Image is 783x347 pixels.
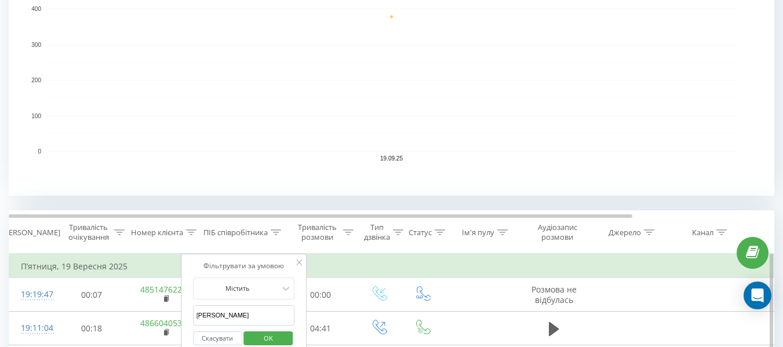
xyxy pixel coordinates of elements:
button: Скасувати [193,331,242,346]
td: 00:18 [56,312,128,345]
span: OK [252,329,285,347]
div: Канал [692,228,713,238]
td: 00:00 [285,278,357,312]
div: Тривалість очікування [65,222,111,242]
button: OK [244,331,293,346]
div: Номер клієнта [131,228,183,238]
input: Введіть значення [193,305,295,326]
div: Тип дзвінка [364,222,390,242]
a: 48660405335 [140,317,191,328]
div: [PERSON_NAME] [2,228,60,238]
text: 400 [31,6,41,12]
div: 19:19:47 [21,283,44,306]
div: Фільтрувати за умовою [193,260,295,272]
div: Open Intercom Messenger [744,282,771,309]
a: 48514762250 [140,284,191,295]
text: 19.09.25 [380,155,403,162]
td: 04:41 [285,312,357,345]
div: ПІБ співробітника [203,228,268,238]
text: 100 [31,113,41,119]
text: 0 [38,148,41,155]
text: 300 [31,42,41,48]
text: 200 [31,77,41,83]
td: 00:07 [56,278,128,312]
div: Статус [409,228,432,238]
div: Тривалість розмови [294,222,340,242]
div: Аудіозапис розмови [529,222,585,242]
span: Розмова не відбулась [531,284,577,305]
div: 19:11:04 [21,317,44,339]
div: Ім'я пулу [462,228,494,238]
div: Джерело [609,228,641,238]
